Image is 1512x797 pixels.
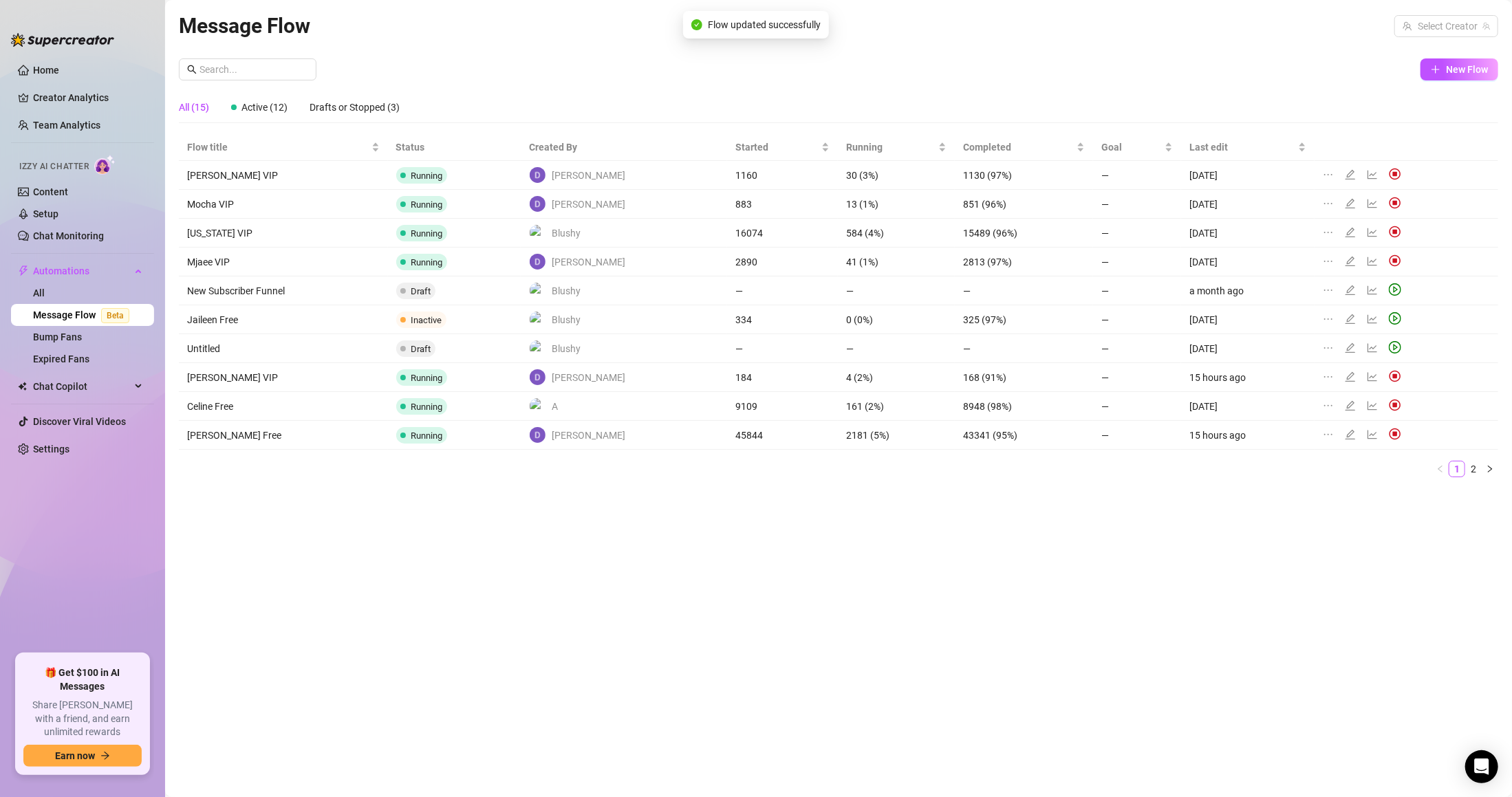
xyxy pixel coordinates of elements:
[1367,169,1378,180] span: line-chart
[955,363,1093,392] td: 168 (91%)
[1367,342,1378,353] span: line-chart
[187,65,197,74] span: search
[1093,305,1181,334] td: —
[11,33,114,47] img: logo-BBDzfeDw.svg
[838,421,955,450] td: 2181 (5%)
[552,312,581,327] span: Blushy
[33,353,89,364] a: Expired Fans
[735,140,819,155] span: Started
[1432,461,1449,477] li: Previous Page
[18,382,27,391] img: Chat Copilot
[1465,750,1498,783] div: Open Intercom Messenger
[727,219,838,248] td: 16074
[1449,461,1465,477] li: 1
[1389,341,1401,353] span: play-circle
[1323,314,1334,325] span: ellipsis
[1093,363,1181,392] td: —
[963,140,1074,155] span: Completed
[955,134,1093,161] th: Completed
[388,134,521,161] th: Status
[19,160,89,173] span: Izzy AI Chatter
[1345,256,1356,267] span: edit
[1389,370,1401,382] img: svg%3e
[838,276,955,305] td: —
[838,190,955,219] td: 13 (1%)
[1345,371,1356,382] span: edit
[1449,461,1465,477] a: 1
[411,199,443,210] span: Running
[33,331,82,342] a: Bump Fans
[179,305,388,334] td: Jaileen Free
[1093,219,1181,248] td: —
[1093,421,1181,450] td: —
[33,230,104,241] a: Chat Monitoring
[179,190,388,219] td: Mocha VIP
[1181,248,1315,276] td: [DATE]
[1345,227,1356,238] span: edit
[955,392,1093,421] td: 8948 (98%)
[33,186,68,197] a: Content
[530,167,546,183] img: David Webb
[1345,342,1356,353] span: edit
[310,100,400,115] div: Drafts or Stopped (3)
[411,286,431,296] span: Draft
[1389,226,1401,238] img: svg%3e
[1181,161,1315,190] td: [DATE]
[530,225,546,241] img: Blushy
[727,305,838,334] td: 334
[727,190,838,219] td: 883
[1181,363,1315,392] td: 15 hours ago
[552,197,625,212] span: [PERSON_NAME]
[179,100,209,115] div: All (15)
[1482,461,1498,477] button: right
[1181,334,1315,363] td: [DATE]
[1345,169,1356,180] span: edit
[55,750,95,761] span: Earn now
[530,254,546,270] img: David Webb
[552,370,625,385] span: [PERSON_NAME]
[552,283,581,298] span: Blushy
[179,134,388,161] th: Flow title
[1367,429,1378,440] span: line-chart
[100,751,110,761] span: arrow-right
[1482,22,1491,30] span: team
[1345,400,1356,411] span: edit
[179,248,388,276] td: Mjaee VIP
[23,699,142,739] span: Share [PERSON_NAME] with a friend, and earn unlimited rewards
[727,248,838,276] td: 2890
[727,421,838,450] td: 45844
[33,260,131,282] span: Automations
[1323,198,1334,209] span: ellipsis
[955,334,1093,363] td: —
[1093,134,1181,161] th: Goal
[838,134,955,161] th: Running
[530,283,546,298] img: Blushy
[1345,429,1356,440] span: edit
[1323,400,1334,411] span: ellipsis
[33,416,126,427] a: Discover Viral Videos
[530,340,546,356] img: Blushy
[955,219,1093,248] td: 15489 (96%)
[530,398,546,414] img: A
[552,341,581,356] span: Blushy
[1389,428,1401,440] img: svg%3e
[838,305,955,334] td: 0 (0%)
[727,392,838,421] td: 9109
[955,190,1093,219] td: 851 (96%)
[179,219,388,248] td: [US_STATE] VIP
[727,161,838,190] td: 1160
[838,161,955,190] td: 30 (3%)
[1482,461,1498,477] li: Next Page
[411,402,443,412] span: Running
[1093,276,1181,305] td: —
[33,208,58,219] a: Setup
[1367,371,1378,382] span: line-chart
[727,276,838,305] td: —
[179,334,388,363] td: Untitled
[1389,312,1401,325] span: play-circle
[33,444,69,455] a: Settings
[530,369,546,385] img: David Webb
[1093,190,1181,219] td: —
[1323,429,1334,440] span: ellipsis
[411,373,443,383] span: Running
